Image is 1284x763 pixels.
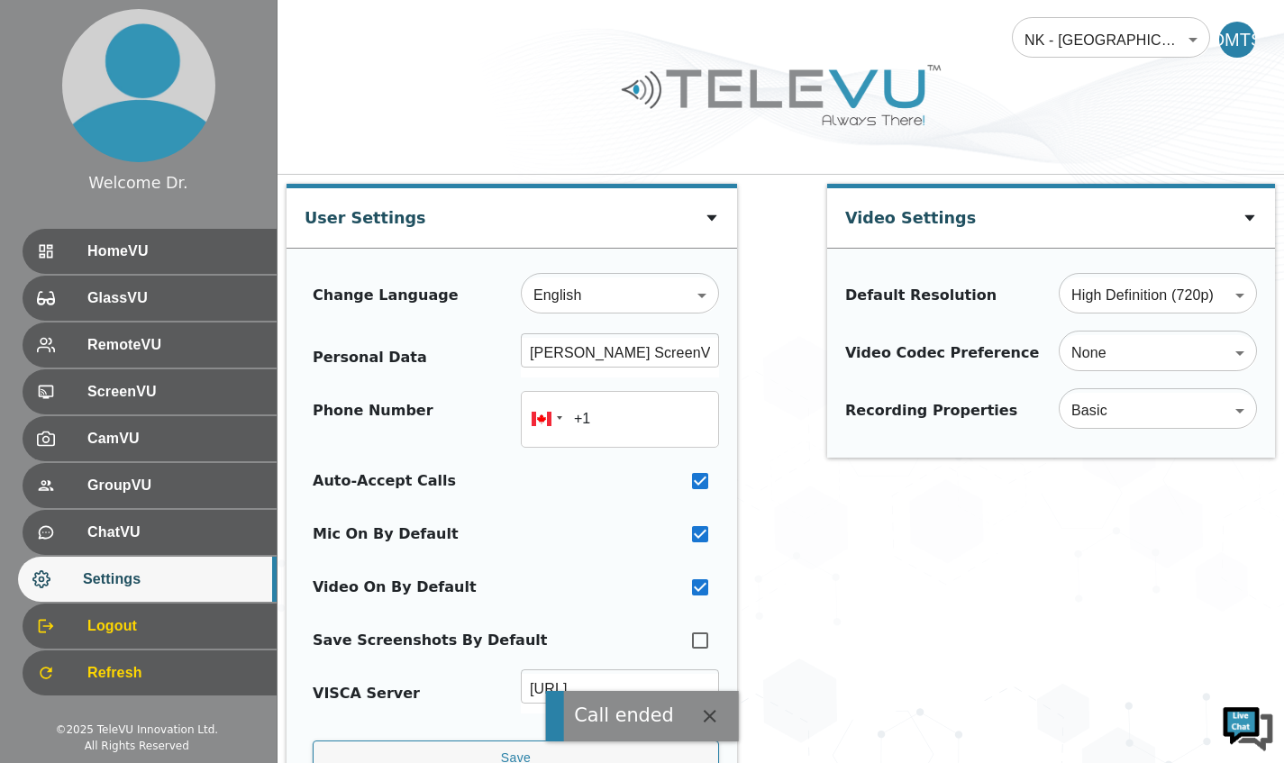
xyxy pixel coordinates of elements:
div: High Definition (720p) [1059,270,1257,321]
div: ScreenVU [23,369,277,414]
div: Default Resolution [845,285,997,306]
div: Save Screenshots By Default [313,630,547,651]
div: Phone Number [313,400,433,439]
div: Auto-Accept Calls [313,470,456,492]
div: ChatVU [23,510,277,555]
span: Refresh [87,662,262,684]
img: Chat Widget [1221,700,1275,754]
span: ChatVU [87,522,262,543]
div: Minimize live chat window [296,9,339,52]
div: Canada: + 1 [521,391,568,448]
span: Logout [87,615,262,637]
div: GroupVU [23,463,277,508]
span: Settings [83,568,262,590]
span: We're online! [105,227,249,409]
div: Recording Properties [845,400,1017,422]
div: Chat with us now [94,95,303,118]
div: DMTS [1219,22,1255,58]
img: profile.png [62,9,215,162]
span: CamVU [87,428,262,450]
div: Welcome Dr. [88,171,187,195]
div: Settings [18,557,277,602]
div: Call ended [574,702,674,730]
span: GlassVU [87,287,262,309]
div: GlassVU [23,276,277,321]
div: NK - [GEOGRAPHIC_DATA] [1012,14,1210,65]
span: ScreenVU [87,381,262,403]
div: Video Settings [845,188,976,239]
div: Refresh [23,650,277,695]
div: User Settings [305,188,426,239]
div: Video On By Default [313,577,477,598]
div: HomeVU [23,229,277,274]
div: None [1059,328,1257,378]
span: HomeVU [87,241,262,262]
span: RemoteVU [87,334,262,356]
div: VISCA Server [313,683,420,704]
img: Logo [619,58,943,132]
div: Personal Data [313,347,427,368]
div: Basic [1059,386,1257,436]
div: Change Language [313,285,459,306]
div: Mic On By Default [313,523,459,545]
div: Video Codec Preference [845,342,1039,364]
div: CamVU [23,416,277,461]
div: Logout [23,604,277,649]
img: d_736959983_company_1615157101543_736959983 [31,84,76,129]
span: GroupVU [87,475,262,496]
div: RemoteVU [23,322,277,368]
div: English [521,270,719,321]
input: 1 (702) 123-4567 [521,391,719,448]
textarea: Type your message and hit 'Enter' [9,492,343,555]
